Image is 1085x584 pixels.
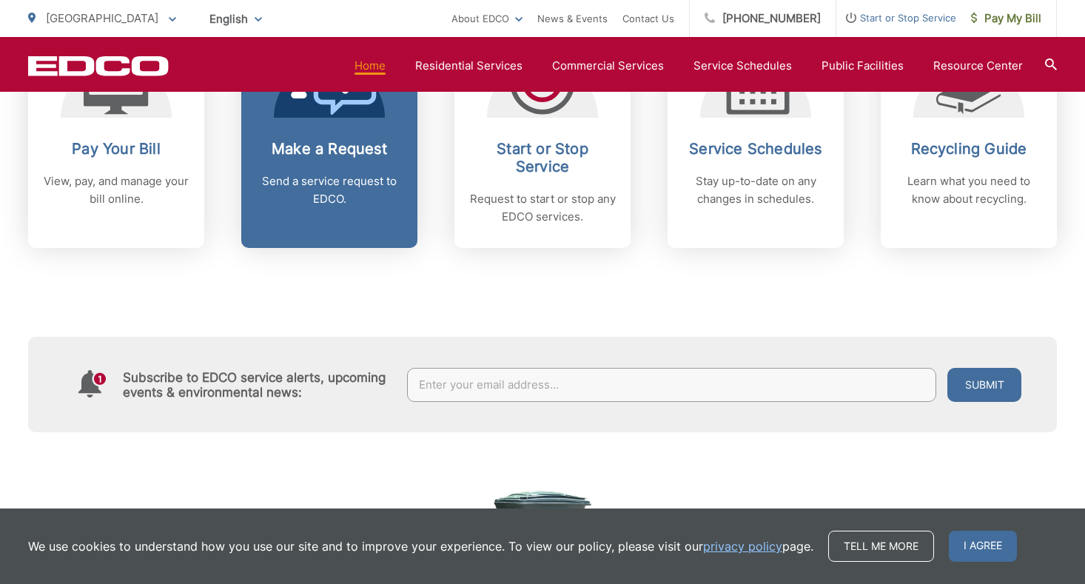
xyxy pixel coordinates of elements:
h2: Make a Request [256,140,403,158]
a: Service Schedules Stay up-to-date on any changes in schedules. [668,21,844,248]
a: Pay Your Bill View, pay, and manage your bill online. [28,21,204,248]
a: privacy policy [703,537,782,555]
a: Recycling Guide Learn what you need to know about recycling. [881,21,1057,248]
a: Public Facilities [822,57,904,75]
a: Resource Center [933,57,1023,75]
a: News & Events [537,10,608,27]
h4: Subscribe to EDCO service alerts, upcoming events & environmental news: [123,370,392,400]
p: Learn what you need to know about recycling. [896,172,1042,208]
a: Home [355,57,386,75]
button: Submit [947,368,1021,402]
span: I agree [949,531,1017,562]
a: Commercial Services [552,57,664,75]
a: Tell me more [828,531,934,562]
p: We use cookies to understand how you use our site and to improve your experience. To view our pol... [28,537,813,555]
input: Enter your email address... [407,368,937,402]
h2: Recycling Guide [896,140,1042,158]
a: Service Schedules [693,57,792,75]
a: EDCD logo. Return to the homepage. [28,56,169,76]
p: Send a service request to EDCO. [256,172,403,208]
a: Contact Us [622,10,674,27]
a: Residential Services [415,57,523,75]
span: [GEOGRAPHIC_DATA] [46,11,158,25]
h2: Pay Your Bill [43,140,189,158]
h2: Start or Stop Service [469,140,616,175]
p: Stay up-to-date on any changes in schedules. [682,172,829,208]
a: About EDCO [451,10,523,27]
p: Request to start or stop any EDCO services. [469,190,616,226]
span: English [198,6,273,32]
p: View, pay, and manage your bill online. [43,172,189,208]
a: Make a Request Send a service request to EDCO. [241,21,417,248]
h2: Service Schedules [682,140,829,158]
span: Pay My Bill [971,10,1041,27]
